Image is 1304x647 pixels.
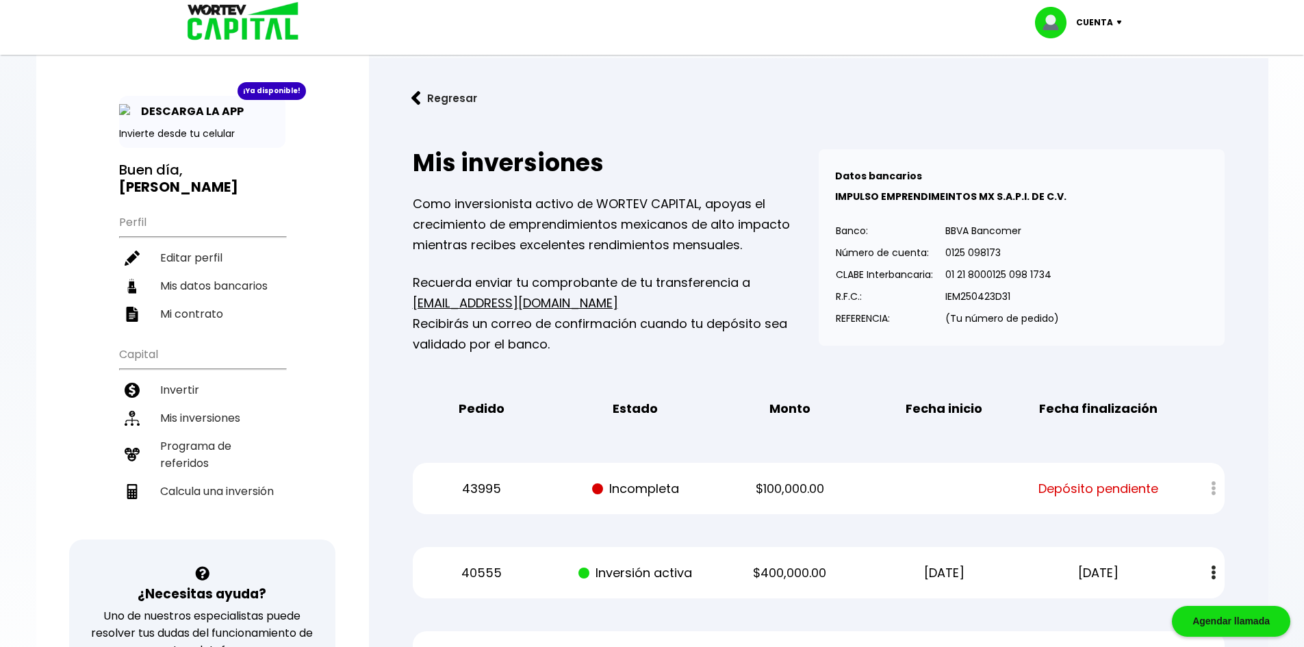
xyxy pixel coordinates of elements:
p: REFERENCIA: [836,308,933,329]
a: Calcula una inversión [119,477,285,505]
img: icon-down [1113,21,1132,25]
b: Estado [613,398,658,419]
b: IMPULSO EMPRENDIMEINTOS MX S.A.P.I. DE C.V. [835,190,1066,203]
img: calculadora-icon.17d418c4.svg [125,484,140,499]
p: Invierte desde tu celular [119,127,285,141]
p: [DATE] [879,563,1009,583]
a: Mi contrato [119,300,285,328]
a: Invertir [119,376,285,404]
p: Como inversionista activo de WORTEV CAPITAL, apoyas el crecimiento de emprendimientos mexicanos d... [413,194,819,255]
button: Regresar [391,80,498,116]
p: CLABE Interbancaria: [836,264,933,285]
b: Fecha finalización [1039,398,1158,419]
p: BBVA Bancomer [945,220,1059,241]
div: ¡Ya disponible! [238,82,306,100]
b: [PERSON_NAME] [119,177,238,196]
img: invertir-icon.b3b967d7.svg [125,383,140,398]
b: Fecha inicio [906,398,982,419]
p: 0125 098173 [945,242,1059,263]
p: $400,000.00 [725,563,855,583]
p: 43995 [416,479,546,499]
img: app-icon [119,104,134,119]
a: [EMAIL_ADDRESS][DOMAIN_NAME] [413,294,618,312]
img: recomiendanos-icon.9b8e9327.svg [125,447,140,462]
div: Agendar llamada [1172,606,1290,637]
ul: Perfil [119,207,285,328]
p: Inversión activa [571,563,701,583]
p: $100,000.00 [725,479,855,499]
p: Incompleta [571,479,701,499]
ul: Capital [119,339,285,540]
p: R.F.C.: [836,286,933,307]
p: IEM250423D31 [945,286,1059,307]
p: Cuenta [1076,12,1113,33]
p: Recuerda enviar tu comprobante de tu transferencia a Recibirás un correo de confirmación cuando t... [413,272,819,355]
a: flecha izquierdaRegresar [391,80,1247,116]
h3: ¿Necesitas ayuda? [138,584,266,604]
img: editar-icon.952d3147.svg [125,251,140,266]
p: 40555 [416,563,546,583]
h2: Mis inversiones [413,149,819,177]
img: flecha izquierda [411,91,421,105]
img: profile-image [1035,7,1076,38]
p: [DATE] [1034,563,1164,583]
img: contrato-icon.f2db500c.svg [125,307,140,322]
a: Programa de referidos [119,432,285,477]
p: Banco: [836,220,933,241]
p: (Tu número de pedido) [945,308,1059,329]
a: Mis inversiones [119,404,285,432]
b: Datos bancarios [835,169,922,183]
p: 01 21 8000125 098 1734 [945,264,1059,285]
a: Mis datos bancarios [119,272,285,300]
b: Pedido [459,398,504,419]
img: inversiones-icon.6695dc30.svg [125,411,140,426]
a: Editar perfil [119,244,285,272]
img: datos-icon.10cf9172.svg [125,279,140,294]
p: Número de cuenta: [836,242,933,263]
h3: Buen día, [119,162,285,196]
b: Monto [769,398,810,419]
p: DESCARGA LA APP [134,103,244,120]
span: Depósito pendiente [1038,479,1158,499]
